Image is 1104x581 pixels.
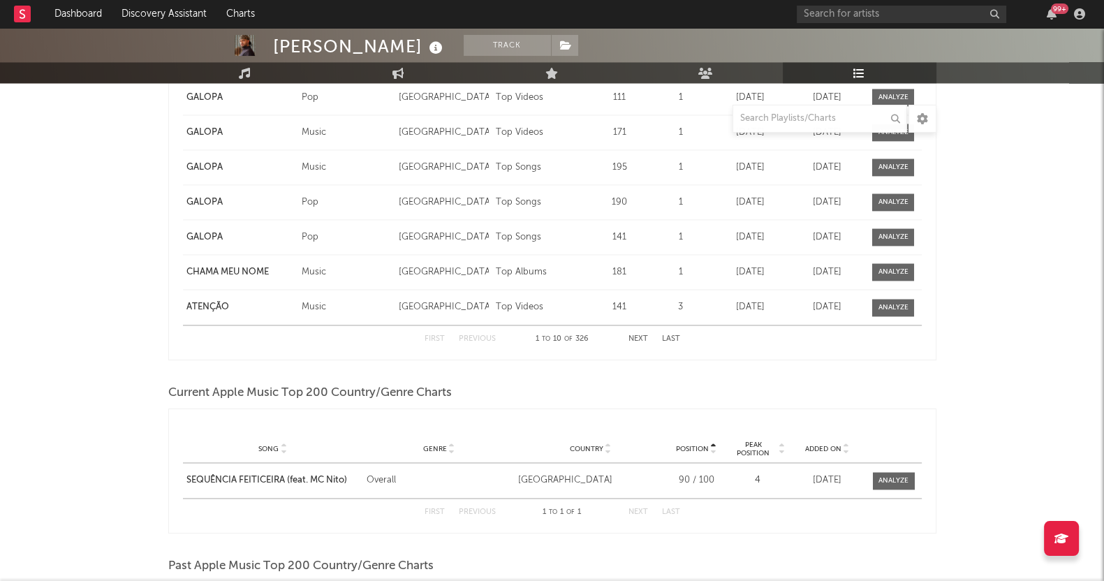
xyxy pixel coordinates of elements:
a: GALOPA [186,91,295,105]
div: 1 [652,91,708,105]
div: [DATE] [715,91,785,105]
a: SEQUÊNCIA FEITICEIRA (feat. MC Nito) [186,473,360,487]
div: Top Songs [496,196,586,209]
div: 1 1 1 [524,504,601,521]
div: 181 [593,265,645,279]
button: Last [662,508,680,516]
button: Next [628,335,648,343]
div: Overall [367,473,511,487]
span: Genre [423,445,447,453]
div: [GEOGRAPHIC_DATA] [399,230,489,244]
div: [GEOGRAPHIC_DATA] [399,161,489,175]
div: 141 [593,300,645,314]
div: [DATE] [715,126,785,140]
div: Pop [302,91,392,105]
div: [DATE] [792,91,862,105]
span: Current Apple Music Top 200 Country/Genre Charts [168,385,452,402]
div: [DATE] [792,161,862,175]
span: Past Apple Music Top 200 Country/Genre Charts [168,558,434,575]
span: Peak Position [730,441,777,457]
div: [GEOGRAPHIC_DATA] [399,265,489,279]
div: 111 [593,91,645,105]
span: to [549,509,557,515]
div: 1 [652,230,708,244]
span: to [542,336,550,342]
span: Added On [805,445,841,453]
span: Song [258,445,279,453]
a: GALOPA [186,230,295,244]
div: Music [302,126,392,140]
div: [DATE] [715,230,785,244]
input: Search for artists [797,6,1006,23]
div: Top Songs [496,161,586,175]
div: Top Videos [496,300,586,314]
button: Track [464,35,551,56]
div: Pop [302,230,392,244]
button: 99+ [1047,8,1057,20]
div: [GEOGRAPHIC_DATA] [399,196,489,209]
div: 1 [652,161,708,175]
div: Music [302,265,392,279]
div: 1 [652,126,708,140]
div: Top Albums [496,265,586,279]
button: Last [662,335,680,343]
div: 141 [593,230,645,244]
span: of [566,509,575,515]
div: [DATE] [715,300,785,314]
div: Pop [302,196,392,209]
span: of [564,336,573,342]
a: GALOPA [186,126,295,140]
a: GALOPA [186,161,295,175]
div: [DATE] [715,265,785,279]
div: 3 [652,300,708,314]
div: 1 [652,196,708,209]
button: First [425,508,445,516]
div: 190 [593,196,645,209]
div: Top Songs [496,230,586,244]
button: First [425,335,445,343]
a: CHAMA MEU NOME [186,265,295,279]
span: Position [676,445,709,453]
div: [GEOGRAPHIC_DATA] [399,126,489,140]
div: Top Videos [496,91,586,105]
span: Country [570,445,603,453]
div: [GEOGRAPHIC_DATA] [399,300,489,314]
div: 171 [593,126,645,140]
a: GALOPA [186,196,295,209]
div: 195 [593,161,645,175]
div: Music [302,161,392,175]
div: [DATE] [715,196,785,209]
div: Music [302,300,392,314]
div: 1 [652,265,708,279]
div: 1 10 326 [524,331,601,348]
div: 4 [730,473,786,487]
div: [DATE] [792,265,862,279]
input: Search Playlists/Charts [733,105,907,133]
div: 99 + [1051,3,1068,14]
div: [GEOGRAPHIC_DATA] [399,91,489,105]
div: [DATE] [792,196,862,209]
div: [DATE] [715,161,785,175]
button: Previous [459,508,496,516]
div: Top Videos [496,126,586,140]
div: [DATE] [792,230,862,244]
div: [DATE] [793,473,862,487]
button: Next [628,508,648,516]
div: [PERSON_NAME] [273,35,446,58]
div: [DATE] [792,300,862,314]
button: Previous [459,335,496,343]
div: 90 / 100 [670,473,723,487]
a: ATENÇÃO [186,300,295,314]
div: [GEOGRAPHIC_DATA] [518,473,663,487]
